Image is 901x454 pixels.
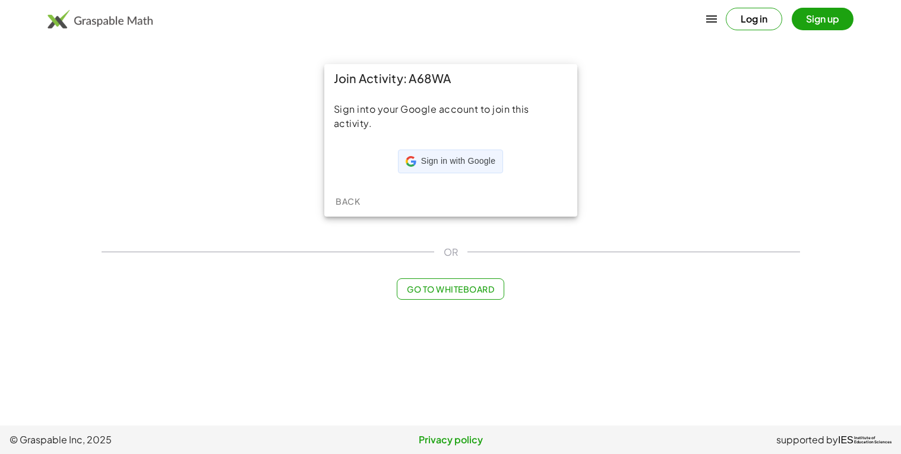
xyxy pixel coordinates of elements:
[336,196,360,207] span: Back
[726,8,782,30] button: Log in
[398,150,503,173] div: Sign in with Google
[421,155,495,167] span: Sign in with Google
[792,8,853,30] button: Sign up
[329,191,367,212] button: Back
[838,433,891,447] a: IESInstitute ofEducation Sciences
[324,64,577,93] div: Join Activity: A68WA
[838,434,853,446] span: IES
[10,433,304,447] span: © Graspable Inc, 2025
[397,278,504,300] button: Go to Whiteboard
[304,433,597,447] a: Privacy policy
[444,245,458,259] span: OR
[776,433,838,447] span: supported by
[334,102,568,131] div: Sign into your Google account to join this activity.
[407,284,494,294] span: Go to Whiteboard
[854,436,891,445] span: Institute of Education Sciences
